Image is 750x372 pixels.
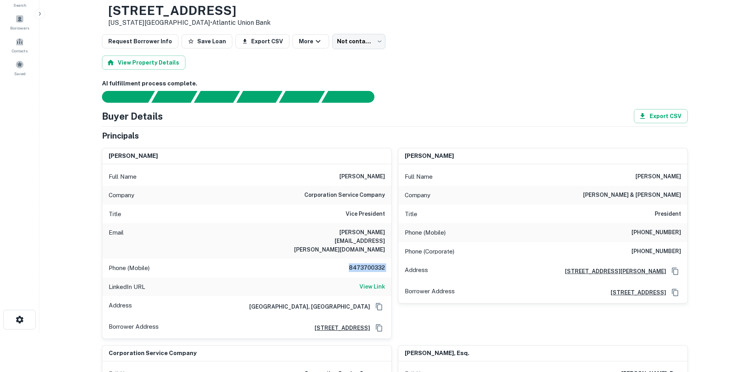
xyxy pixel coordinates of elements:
h6: [PERSON_NAME], esq. [405,349,469,358]
a: [STREET_ADDRESS][PERSON_NAME] [559,267,666,276]
p: Phone (Mobile) [405,228,446,237]
div: AI fulfillment process complete. [322,91,384,103]
h6: [PERSON_NAME] [109,152,158,161]
h6: [PERSON_NAME] [339,172,385,181]
h6: [PERSON_NAME] [405,152,454,161]
div: Documents found, AI parsing details... [194,91,240,103]
h6: [PERSON_NAME] & [PERSON_NAME] [583,191,681,200]
p: Company [109,191,134,200]
a: Saved [2,57,37,78]
p: LinkedIn URL [109,282,145,292]
p: Title [109,209,121,219]
h3: [STREET_ADDRESS] [108,3,270,18]
iframe: Chat Widget [711,309,750,347]
div: Principals found, AI now looking for contact information... [236,91,282,103]
p: Title [405,209,417,219]
p: Full Name [109,172,137,181]
p: Address [405,265,428,277]
button: View Property Details [102,56,185,70]
h6: 8473700332 [338,263,385,273]
h6: View Link [359,282,385,291]
h6: [PERSON_NAME][EMAIL_ADDRESS][PERSON_NAME][DOMAIN_NAME] [291,228,385,254]
p: [US_STATE][GEOGRAPHIC_DATA] • [108,18,270,28]
h6: corporation service company [304,191,385,200]
div: Not contacted [332,34,385,49]
button: Copy Address [669,287,681,298]
button: Copy Address [669,265,681,277]
p: Email [109,228,124,254]
button: More [293,34,329,48]
a: Contacts [2,34,37,56]
p: Borrower Address [405,287,455,298]
a: Atlantic Union Bank [212,19,270,26]
h6: [PERSON_NAME] [635,172,681,181]
button: Export CSV [634,109,688,123]
h6: AI fulfillment process complete. [102,79,688,88]
span: Search [13,2,26,8]
p: Full Name [405,172,433,181]
h6: Vice President [346,209,385,219]
p: Borrower Address [109,322,159,334]
h4: Buyer Details [102,109,163,123]
a: Borrowers [2,11,37,33]
h6: corporation service company [109,349,196,358]
a: [STREET_ADDRESS] [308,324,370,332]
a: [STREET_ADDRESS] [604,288,666,297]
p: Phone (Mobile) [109,263,150,273]
button: Export CSV [235,34,289,48]
h6: President [655,209,681,219]
span: Contacts [12,48,28,54]
p: Phone (Corporate) [405,247,454,256]
button: Request Borrower Info [102,34,178,48]
h5: Principals [102,130,139,142]
div: Your request is received and processing... [151,91,197,103]
h6: [GEOGRAPHIC_DATA], [GEOGRAPHIC_DATA] [243,302,370,311]
div: Principals found, still searching for contact information. This may take time... [279,91,325,103]
p: Company [405,191,430,200]
h6: [PHONE_NUMBER] [631,247,681,256]
a: View Link [359,282,385,292]
button: Copy Address [373,322,385,334]
h6: [PHONE_NUMBER] [631,228,681,237]
div: Sending borrower request to AI... [93,91,152,103]
p: Address [109,301,132,313]
button: Copy Address [373,301,385,313]
button: Save Loan [181,34,232,48]
span: Saved [14,70,26,77]
span: Borrowers [10,25,29,31]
